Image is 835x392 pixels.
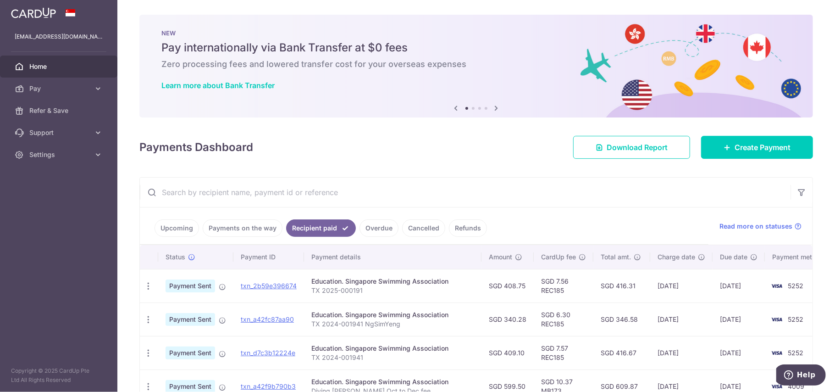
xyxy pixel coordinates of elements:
img: Bank transfer banner [139,15,813,118]
p: TX 2025-000191 [311,286,474,295]
td: SGD 409.10 [481,336,534,370]
div: Education. Singapore Swimming Association [311,277,474,286]
img: Bank Card [768,347,786,358]
span: Payment Sent [166,347,215,359]
span: Download Report [607,142,668,153]
h6: Zero processing fees and lowered transfer cost for your overseas expenses [161,59,791,70]
td: SGD 416.31 [593,269,650,302]
a: txn_a42fc87aa90 [241,315,294,323]
a: Read more on statuses [719,222,802,231]
a: Download Report [573,136,690,159]
a: txn_2b59e396674 [241,282,297,290]
p: TX 2024-001941 [311,353,474,362]
td: SGD 340.28 [481,302,534,336]
p: NEW [161,29,791,37]
a: Upcoming [155,219,199,237]
span: Create Payment [735,142,791,153]
span: Settings [29,150,90,159]
td: [DATE] [650,269,713,302]
span: Amount [489,252,512,262]
p: [EMAIL_ADDRESS][DOMAIN_NAME] [15,32,103,41]
span: Read more on statuses [719,222,792,231]
span: CardUp fee [541,252,576,262]
th: Payment details [304,245,481,269]
span: 5252 [788,349,803,357]
a: txn_d7c3b12224e [241,349,295,357]
iframe: Opens a widget where you can find more information [776,364,826,387]
td: SGD 7.57 REC185 [534,336,593,370]
span: Status [166,252,185,262]
td: SGD 408.75 [481,269,534,302]
div: Education. Singapore Swimming Association [311,310,474,319]
a: txn_a42f9b790b3 [241,382,296,390]
span: Total amt. [601,252,631,262]
span: Pay [29,84,90,93]
img: Bank Card [768,314,786,325]
span: Support [29,128,90,137]
span: Refer & Save [29,106,90,115]
span: Due date [720,252,747,262]
h5: Pay internationally via Bank Transfer at $0 fees [161,40,791,55]
a: Learn more about Bank Transfer [161,81,275,90]
th: Payment method [765,245,835,269]
td: [DATE] [713,302,765,336]
img: Bank Card [768,280,786,291]
td: [DATE] [650,336,713,370]
td: [DATE] [713,336,765,370]
td: SGD 416.67 [593,336,650,370]
span: 5252 [788,315,803,323]
a: Recipient paid [286,219,356,237]
img: Bank Card [768,381,786,392]
th: Payment ID [233,245,304,269]
td: [DATE] [650,302,713,336]
span: Payment Sent [166,313,215,326]
a: Payments on the way [203,219,282,237]
input: Search by recipient name, payment id or reference [140,178,791,207]
span: Payment Sent [166,280,215,292]
div: Education. Singapore Swimming Association [311,344,474,353]
a: Cancelled [402,219,445,237]
p: TX 2024-001941 NgSimYeng [311,319,474,329]
a: Refunds [449,219,487,237]
span: Charge date [658,252,695,262]
h4: Payments Dashboard [139,139,253,156]
td: [DATE] [713,269,765,302]
td: SGD 7.56 REC185 [534,269,593,302]
td: SGD 6.30 REC185 [534,302,593,336]
td: SGD 346.58 [593,302,650,336]
img: CardUp [11,7,56,18]
span: 5252 [788,282,803,290]
div: Education. Singapore Swimming Association [311,377,474,386]
span: Home [29,62,90,71]
a: Overdue [359,219,398,237]
a: Create Payment [701,136,813,159]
